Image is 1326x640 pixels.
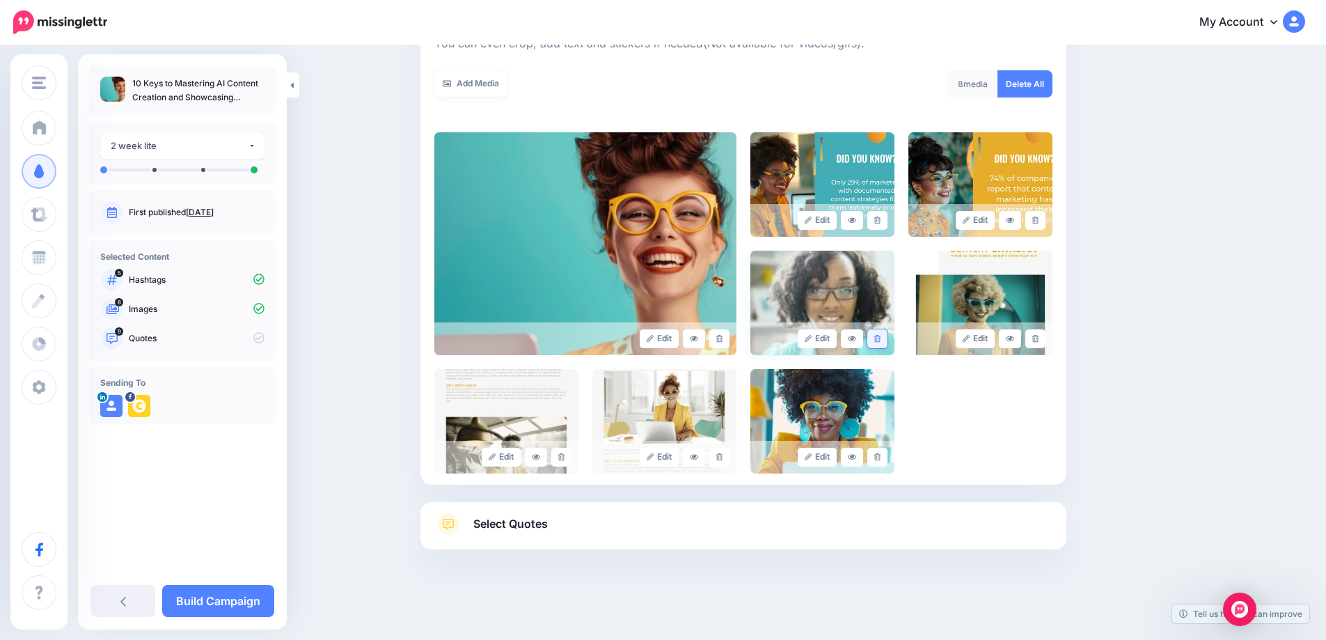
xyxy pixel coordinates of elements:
img: 196676706_108571301444091_499029507392834038_n-bsa103351.png [128,395,150,417]
img: Missinglettr [13,10,107,34]
a: Edit [482,448,521,467]
div: Open Intercom Messenger [1223,593,1256,626]
button: 2 week lite [100,132,265,159]
a: Edit [798,211,837,230]
p: 10 Keys to Mastering AI Content Creation and Showcasing Authority [132,77,265,104]
span: 8 [958,79,963,89]
a: Select Quotes [434,513,1052,549]
img: menu.png [32,77,46,89]
div: media [947,70,998,97]
a: Edit [956,329,995,348]
p: Hashtags [129,274,265,286]
a: Edit [640,329,679,348]
h4: Sending To [100,377,265,388]
span: 5 [115,269,123,277]
h4: Selected Content [100,251,265,262]
img: f56d356e729c3013d3a72a1999908848_large.jpg [592,369,736,474]
img: d9af0c869c4600e04843f783e72087c8_large.jpg [750,132,894,237]
div: Select Media [434,10,1052,474]
a: Edit [640,448,679,467]
a: [DATE] [186,207,214,217]
p: Images [129,303,265,315]
img: 3a85599790d8672135383640ede6e421_large.jpg [908,251,1052,355]
img: 72cef402ae85ef8b45e2f78fbdc94ba6_large.jpg [750,251,894,355]
a: Edit [956,211,995,230]
span: 8 [115,298,123,306]
p: Quotes [129,332,265,345]
span: Select Quotes [473,515,548,533]
p: First published [129,206,265,219]
a: My Account [1185,6,1305,40]
img: 73ce0bdc20e6e76679ad30b9c0d91c85_thumb.jpg [100,77,125,102]
img: user_default_image.png [100,395,123,417]
div: 2 week lite [111,138,248,154]
img: 371cdc618fce2e08426d197de8cc4d77_large.jpg [434,369,578,474]
span: 9 [115,327,123,336]
img: 73ce0bdc20e6e76679ad30b9c0d91c85_large.jpg [434,132,736,355]
a: Edit [798,448,837,467]
img: 44d5651a9be1b39ad5fbb9c6ee7671f5_large.jpg [908,132,1052,237]
a: Tell us how we can improve [1172,604,1309,623]
img: 955cfac1ad2ba92c3f24ef55eb71baf0_large.jpg [750,369,894,474]
a: Add Media [434,70,507,97]
a: Delete All [997,70,1052,97]
a: Edit [798,329,837,348]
